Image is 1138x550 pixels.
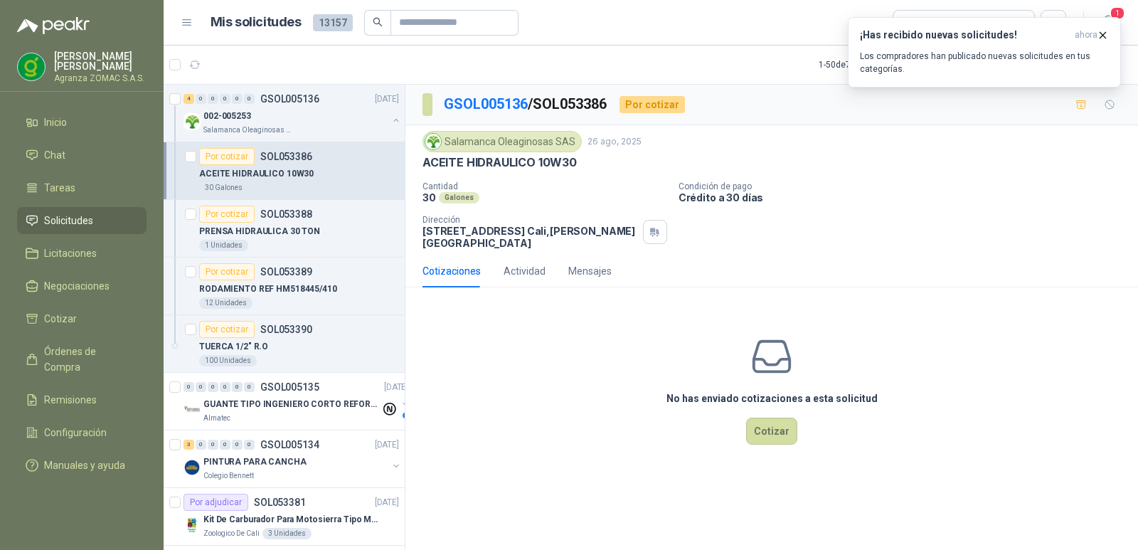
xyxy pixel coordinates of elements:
[44,278,110,294] span: Negociaciones
[203,398,381,411] p: GUANTE TIPO INGENIERO CORTO REFORZADO
[184,90,402,136] a: 4 0 0 0 0 0 GSOL005136[DATE] Company Logo002-005253Salamanca Oleaginosas SAS
[1075,29,1097,41] span: ahora
[260,267,312,277] p: SOL053389
[199,148,255,165] div: Por cotizar
[208,440,218,450] div: 0
[232,382,243,392] div: 0
[208,94,218,104] div: 0
[848,17,1121,88] button: ¡Has recibido nuevas solicitudes!ahora Los compradores han publicado nuevas solicitudes en tus ca...
[422,225,637,249] p: [STREET_ADDRESS] Cali , [PERSON_NAME][GEOGRAPHIC_DATA]
[164,200,405,258] a: Por cotizarSOL053388PRENSA HIDRAULICA 30 TON1 Unidades
[384,381,408,394] p: [DATE]
[184,382,194,392] div: 0
[54,51,147,71] p: [PERSON_NAME] [PERSON_NAME]
[184,94,194,104] div: 4
[17,207,147,234] a: Solicitudes
[164,488,405,546] a: Por adjudicarSOL053381[DATE] Company LogoKit De Carburador Para Motosierra Tipo M250 - ZamaZoolog...
[17,273,147,300] a: Negociaciones
[568,263,612,279] div: Mensajes
[17,386,147,413] a: Remisiones
[199,355,257,366] div: 100 Unidades
[902,15,932,31] div: Todas
[164,258,405,315] a: Por cotizarSOL053389RODAMIENTO REF HM518445/41012 Unidades
[164,315,405,373] a: Por cotizarSOL053390TUERCA 1/2" R.O100 Unidades
[199,225,320,238] p: PRENSA HIDRAULICA 30 TON
[44,311,77,327] span: Cotizar
[199,282,337,296] p: RODAMIENTO REF HM518445/410
[54,74,147,83] p: Agranza ZOMAC S.A.S.
[184,436,402,482] a: 3 0 0 0 0 0 GSOL005134[DATE] Company LogoPINTURA PARA CANCHAColegio Bennett
[164,142,405,200] a: Por cotizarSOL053386ACEITE HIDRAULICO 10W3030 Galones
[203,413,230,424] p: Almatec
[679,181,1132,191] p: Condición de pago
[679,191,1132,203] p: Crédito a 30 días
[184,459,201,476] img: Company Logo
[44,425,107,440] span: Configuración
[17,419,147,446] a: Configuración
[199,240,248,251] div: 1 Unidades
[199,206,255,223] div: Por cotizar
[425,134,441,149] img: Company Logo
[211,12,302,33] h1: Mis solicitudes
[439,192,479,203] div: Galones
[184,401,201,418] img: Company Logo
[44,213,93,228] span: Solicitudes
[199,263,255,280] div: Por cotizar
[203,110,251,123] p: 002-005253
[184,379,411,424] a: 0 0 0 0 0 0 GSOL005135[DATE] Company LogoGUANTE TIPO INGENIERO CORTO REFORZADOAlmatec
[587,135,642,149] p: 26 ago, 2025
[422,181,667,191] p: Cantidad
[17,142,147,169] a: Chat
[422,263,481,279] div: Cotizaciones
[208,382,218,392] div: 0
[244,94,255,104] div: 0
[260,152,312,162] p: SOL053386
[373,17,383,27] span: search
[199,340,268,354] p: TUERCA 1/2" R.O
[184,494,248,511] div: Por adjudicar
[444,95,528,112] a: GSOL005136
[203,470,254,482] p: Colegio Bennett
[44,180,75,196] span: Tareas
[44,147,65,163] span: Chat
[220,440,230,450] div: 0
[18,53,45,80] img: Company Logo
[17,174,147,201] a: Tareas
[860,50,1109,75] p: Los compradores han publicado nuevas solicitudes en tus categorías.
[260,324,312,334] p: SOL053390
[313,14,353,31] span: 13157
[44,344,133,375] span: Órdenes de Compra
[17,240,147,267] a: Licitaciones
[199,167,314,181] p: ACEITE HIDRAULICO 10W30
[262,528,312,539] div: 3 Unidades
[220,382,230,392] div: 0
[422,155,577,170] p: ACEITE HIDRAULICO 10W30
[44,245,97,261] span: Licitaciones
[619,96,685,113] div: Por cotizar
[44,458,125,473] span: Manuales y ayuda
[260,94,319,104] p: GSOL005136
[504,263,546,279] div: Actividad
[196,382,206,392] div: 0
[196,440,206,450] div: 0
[203,513,381,527] p: Kit De Carburador Para Motosierra Tipo M250 - Zama
[860,29,1069,41] h3: ¡Has recibido nuevas solicitudes!
[375,92,399,106] p: [DATE]
[184,440,194,450] div: 3
[1110,6,1125,20] span: 1
[17,109,147,136] a: Inicio
[244,440,255,450] div: 0
[44,392,97,408] span: Remisiones
[184,113,201,130] img: Company Logo
[254,497,306,507] p: SOL053381
[1095,10,1121,36] button: 1
[375,438,399,452] p: [DATE]
[260,382,319,392] p: GSOL005135
[244,382,255,392] div: 0
[17,305,147,332] a: Cotizar
[422,191,436,203] p: 30
[199,321,255,338] div: Por cotizar
[375,496,399,509] p: [DATE]
[232,94,243,104] div: 0
[232,440,243,450] div: 0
